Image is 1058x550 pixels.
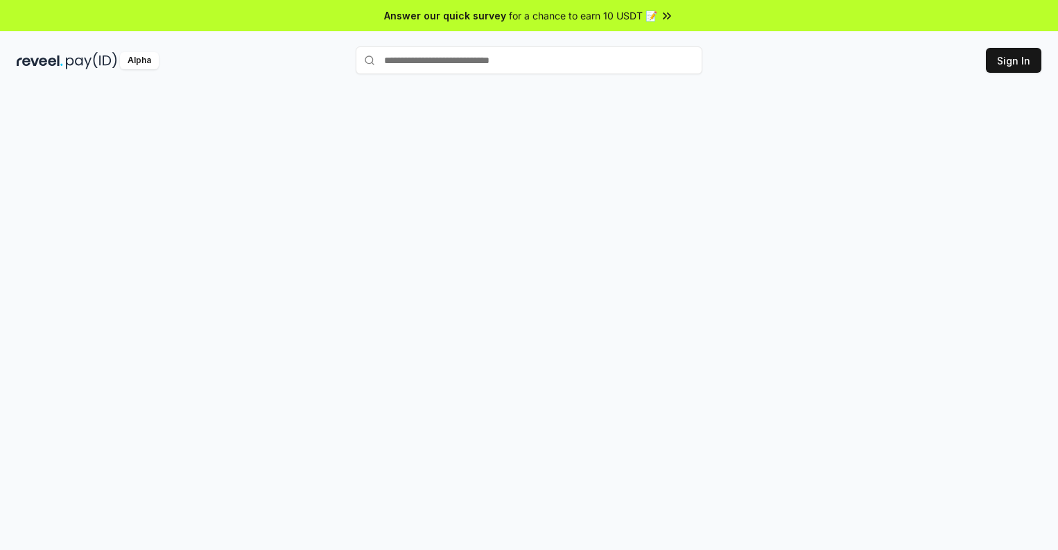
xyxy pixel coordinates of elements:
[120,52,159,69] div: Alpha
[17,52,63,69] img: reveel_dark
[986,48,1041,73] button: Sign In
[66,52,117,69] img: pay_id
[384,8,506,23] span: Answer our quick survey
[509,8,657,23] span: for a chance to earn 10 USDT 📝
